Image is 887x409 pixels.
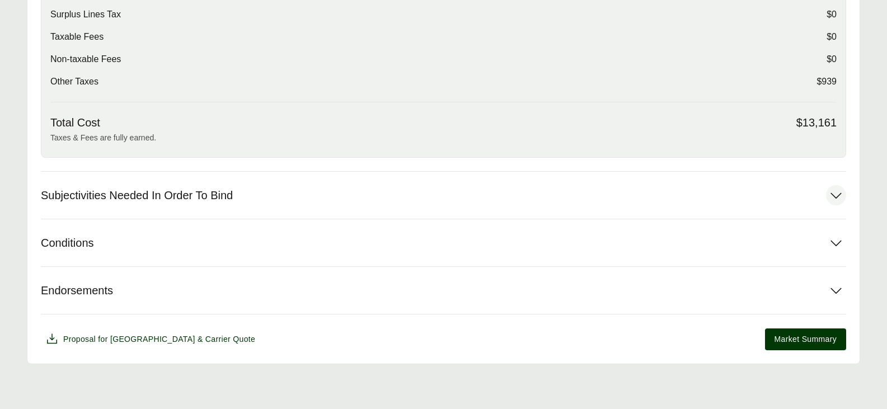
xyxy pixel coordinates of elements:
button: Conditions [41,219,846,266]
span: $0 [827,53,837,66]
span: $0 [827,8,837,21]
span: [GEOGRAPHIC_DATA] [110,335,195,344]
span: & Carrier Quote [198,335,255,344]
span: Subjectivities Needed In Order To Bind [41,189,233,203]
span: $939 [816,75,837,88]
button: Subjectivities Needed In Order To Bind [41,172,846,219]
span: Total Cost [50,116,100,130]
span: Non-taxable Fees [50,53,121,66]
span: Taxable Fees [50,30,104,44]
span: $0 [827,30,837,44]
button: Market Summary [765,328,846,350]
span: Proposal for [63,333,255,345]
button: Proposal for [GEOGRAPHIC_DATA] & Carrier Quote [41,328,260,350]
span: Market Summary [775,333,837,345]
span: Other Taxes [50,75,98,88]
span: Conditions [41,236,94,250]
p: Taxes & Fees are fully earned. [50,132,837,144]
button: Endorsements [41,267,846,314]
span: Endorsements [41,284,113,298]
span: $13,161 [796,116,837,130]
span: Surplus Lines Tax [50,8,121,21]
